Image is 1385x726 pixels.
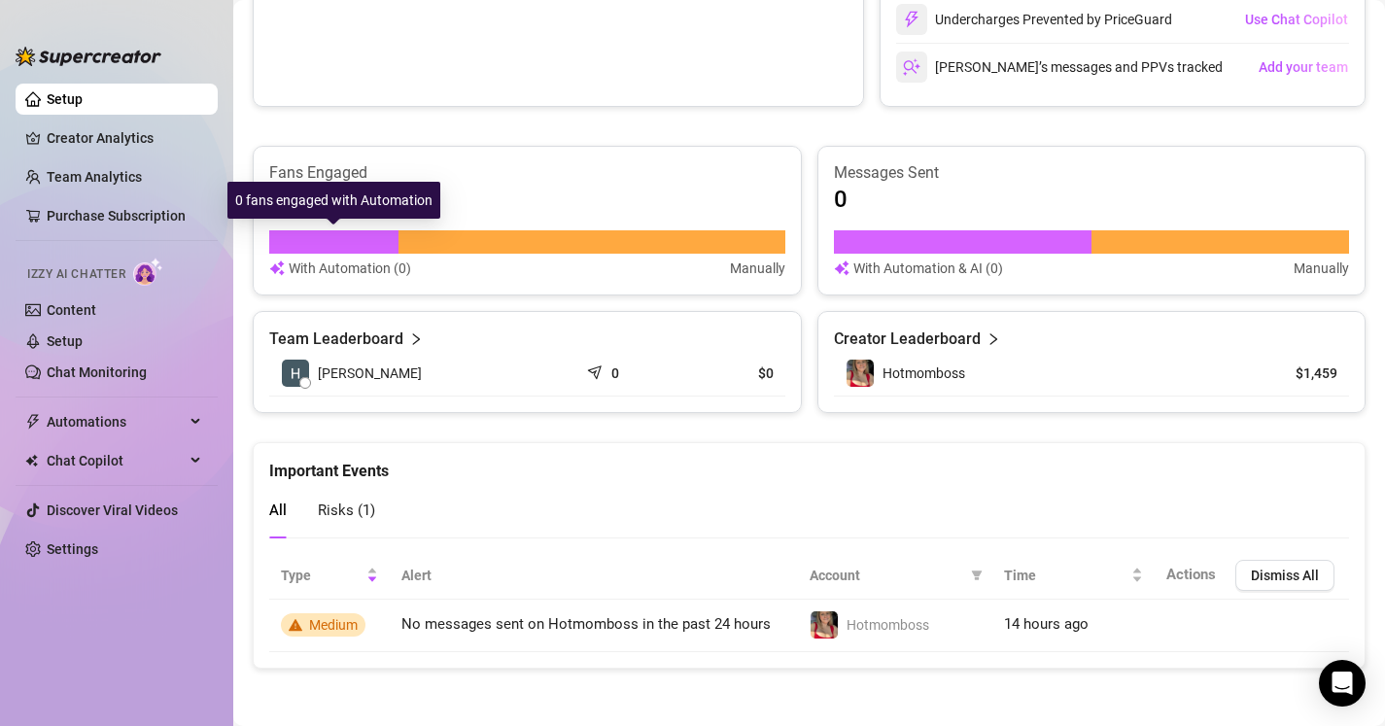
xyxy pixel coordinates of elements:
a: Setup [47,91,83,107]
span: Chat Copilot [47,445,185,476]
article: Manually [1294,258,1349,279]
a: Settings [47,541,98,557]
img: AI Chatter [133,258,163,286]
img: svg%3e [269,258,285,279]
a: Content [47,302,96,318]
span: right [409,328,423,351]
span: Type [281,565,363,586]
span: No messages sent on Hotmomboss in the past 24 hours [401,615,771,633]
span: Account [810,565,963,586]
span: Risks ( 1 ) [318,501,375,519]
div: Open Intercom Messenger [1319,660,1366,707]
span: send [587,361,606,380]
th: Alert [390,552,799,600]
span: Hotmomboss [847,617,929,633]
img: svg%3e [903,11,920,28]
img: Hannah Poole [282,360,309,387]
span: filter [967,561,987,590]
div: [PERSON_NAME]’s messages and PPVs tracked [896,52,1223,83]
span: warning [289,618,302,632]
article: 0 [611,363,619,383]
img: svg%3e [834,258,849,279]
article: Team Leaderboard [269,328,403,351]
article: Creator Leaderboard [834,328,981,351]
span: Automations [47,406,185,437]
span: Use Chat Copilot [1245,12,1348,27]
article: With Automation & AI (0) [853,258,1003,279]
article: $0 [693,363,773,383]
img: svg%3e [903,58,920,76]
span: Hotmomboss [883,365,965,381]
span: Add your team [1259,59,1348,75]
article: Manually [730,258,785,279]
article: Messages Sent [834,162,1350,184]
a: Creator Analytics [47,122,202,154]
img: logo-BBDzfeDw.svg [16,47,161,66]
span: filter [971,570,983,581]
div: Undercharges Prevented by PriceGuard [896,4,1172,35]
article: 0 [834,184,848,215]
span: right [987,328,1000,351]
th: Time [992,552,1155,600]
span: Dismiss All [1251,568,1319,583]
span: [PERSON_NAME] [318,363,422,384]
img: Hotmomboss [847,360,874,387]
span: Medium [309,617,358,633]
span: Time [1004,565,1127,586]
img: Chat Copilot [25,454,38,467]
span: thunderbolt [25,414,41,430]
div: Important Events [269,443,1349,483]
a: Chat Monitoring [47,364,147,380]
button: Add your team [1258,52,1349,83]
div: 0 fans engaged with Automation [227,182,440,219]
img: Hotmomboss [811,611,838,639]
button: Use Chat Copilot [1244,4,1349,35]
span: Izzy AI Chatter [27,265,125,284]
button: Dismiss All [1235,560,1334,591]
a: Team Analytics [47,169,142,185]
th: Type [269,552,390,600]
article: With Automation (0) [289,258,411,279]
article: $1,459 [1249,363,1337,383]
a: Discover Viral Videos [47,502,178,518]
a: Purchase Subscription [47,200,202,231]
span: 14 hours ago [1004,615,1089,633]
span: Actions [1166,566,1216,583]
a: Setup [47,333,83,349]
article: Fans Engaged [269,162,785,184]
span: All [269,501,287,519]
